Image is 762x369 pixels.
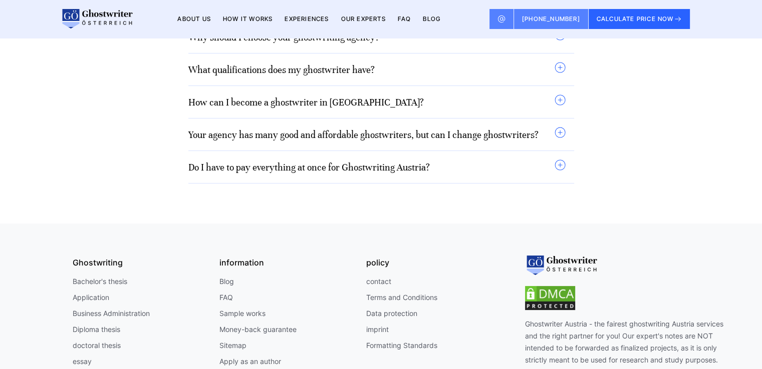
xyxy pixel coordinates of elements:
[366,257,389,267] font: policy
[341,15,385,22] a: Our experts
[61,9,133,29] img: logo wewrite
[73,291,109,303] a: Application
[589,9,690,29] button: CALCULATE PRICE NOW
[73,339,121,351] a: doctoral thesis
[497,15,505,23] img: E-mail
[188,96,424,108] font: How can I become a ghostwriter in [GEOGRAPHIC_DATA]?
[219,355,281,367] a: Apply as an author
[219,341,246,349] font: Sitemap
[366,291,437,303] a: Terms and Conditions
[73,357,92,365] font: essay
[73,293,109,301] font: Application
[398,15,411,22] a: FAQ
[219,325,297,333] font: Money-back guarantee
[366,275,391,287] a: contact
[522,15,580,22] font: [PHONE_NUMBER]
[73,325,120,333] font: Diploma thesis
[219,307,266,319] a: Sample works
[514,9,589,29] a: [PHONE_NUMBER]
[223,15,273,22] a: How it works
[219,257,264,267] font: information
[366,325,389,333] font: imprint
[219,291,233,303] a: FAQ
[73,257,123,267] font: Ghostwriting
[366,307,417,319] a: Data protection
[73,275,127,287] a: Bachelor's thesis
[188,61,566,77] summary: What qualifications does my ghostwriter have?
[423,15,440,22] a: BLOG
[366,339,437,351] a: Formatting Standards
[188,159,566,175] summary: Do I have to pay everything at once for Ghostwriting Austria?
[366,341,437,349] font: Formatting Standards
[219,293,233,301] font: FAQ
[188,161,430,173] font: Do I have to pay everything at once for Ghostwriting Austria?
[177,15,211,22] a: About Us
[73,323,120,335] a: Diploma thesis
[188,31,379,43] font: Why should I choose your ghostwriting agency?
[73,277,127,285] font: Bachelor's thesis
[366,293,437,301] font: Terms and Conditions
[219,339,246,351] a: Sitemap
[219,277,234,285] font: Blog
[597,15,674,22] font: CALCULATE PRICE NOW
[219,357,281,365] font: Apply as an author
[73,307,150,319] a: Business Administration
[188,64,375,75] font: What qualifications does my ghostwriter have?
[188,129,539,140] font: Your agency has many good and affordable ghostwriters, but can I change ghostwriters?
[73,309,150,317] font: Business Administration
[219,275,234,287] a: Blog
[219,309,266,317] font: Sample works
[525,255,597,275] img: logo-footer
[188,94,566,110] summary: How can I become a ghostwriter in [GEOGRAPHIC_DATA]?
[73,341,121,349] font: doctoral thesis
[525,286,575,310] img: DMCA
[188,126,566,142] summary: Your agency has many good and affordable ghostwriters, but can I change ghostwriters?
[73,355,92,367] a: essay
[366,323,389,335] a: imprint
[285,15,329,22] a: Experiences
[366,309,417,317] font: Data protection
[366,277,391,285] font: contact
[219,323,297,335] a: Money-back guarantee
